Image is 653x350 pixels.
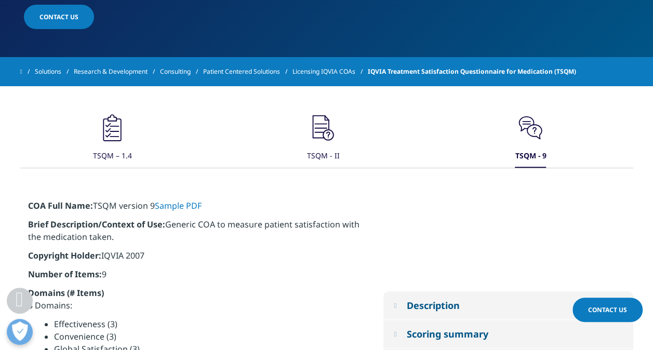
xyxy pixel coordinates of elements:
a: Licensing IQVIA COAs [292,62,368,81]
div: TSQM - II [307,145,340,168]
strong: Number of Items: [28,268,102,280]
p: 3 Domains: [28,287,360,318]
a: Patient Centered Solutions [203,62,292,81]
button: TSQM – 1.4 [91,112,132,168]
li: Effectiveness (3) [54,318,360,330]
p: IQVIA 2007 [28,249,360,268]
div: Description [406,299,459,312]
a: Sample PDF [155,200,202,211]
div: TSQM - 9 [515,145,546,168]
a: Contact Us [572,298,643,322]
button: TSQM - 9 [513,112,546,168]
strong: Copyright Holder: [28,250,101,261]
strong: Brief Description/Context of Use: [28,219,165,230]
a: Contact us [24,5,94,29]
div: TSQM – 1.4 [93,145,132,168]
strong: Domains (# Items) [28,287,104,299]
span: Contact Us [588,305,627,314]
div: Scoring summary [406,328,488,340]
strong: COA Full Name: [28,200,93,211]
a: Consulting [160,62,203,81]
p: TSQM version 9 [28,199,360,218]
button: Open Preferences [7,319,33,345]
span: IQVIA Treatment Satisfaction Questionnaire for Medication (TSQM) [368,62,576,81]
a: Research & Development [74,62,160,81]
p: 9 [28,268,360,287]
a: Solutions [35,62,74,81]
button: TSQM - II [305,112,340,168]
p: Generic COA to measure patient satisfaction with the medication taken. [28,218,360,249]
button: Description [383,291,633,319]
button: Scoring summary [383,320,633,348]
span: Contact us [39,12,78,21]
li: Convenience (3) [54,330,360,343]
